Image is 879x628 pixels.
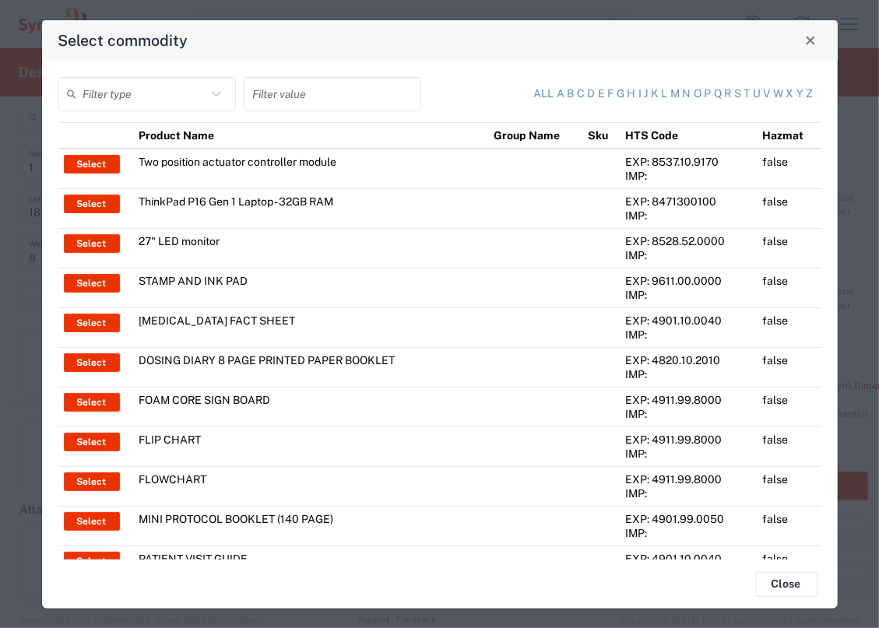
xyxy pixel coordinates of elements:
[626,367,752,381] div: IMP:
[64,552,120,570] button: Select
[670,86,680,102] a: m
[133,466,488,506] td: FLOWCHART
[758,347,821,387] td: false
[64,512,120,531] button: Select
[568,86,575,102] a: b
[626,169,752,183] div: IMP:
[758,228,821,268] td: false
[133,307,488,347] td: [MEDICAL_DATA] FACT SHEET
[755,572,817,597] button: Close
[577,86,585,102] a: c
[64,195,120,213] button: Select
[133,149,488,189] td: Two position actuator controller module
[608,86,614,102] a: f
[764,86,771,102] a: v
[626,447,752,461] div: IMP:
[133,506,488,546] td: MINI PROTOCOL BOOKLET (140 PAGE)
[758,122,821,149] th: Hazmat
[557,86,564,102] a: a
[626,512,752,526] div: EXP: 4901.99.0050
[626,393,752,407] div: EXP: 4911.99.8000
[800,30,821,51] button: Close
[488,122,582,149] th: Group Name
[753,86,761,102] a: u
[534,86,554,102] a: All
[725,86,732,102] a: r
[64,472,120,491] button: Select
[133,188,488,228] td: ThinkPad P16 Gen 1 Laptop - 32GB RAM
[626,353,752,367] div: EXP: 4820.10.2010
[588,86,596,102] a: d
[773,86,783,102] a: w
[64,314,120,332] button: Select
[621,122,758,149] th: HTS Code
[582,122,621,149] th: Sku
[58,29,188,51] h4: Select commodity
[628,86,636,102] a: h
[694,86,701,102] a: o
[626,407,752,421] div: IMP:
[758,387,821,426] td: false
[796,86,803,102] a: y
[807,86,814,102] a: z
[133,426,488,466] td: FLIP CHART
[651,86,659,102] a: k
[598,86,605,102] a: e
[744,86,751,102] a: t
[758,268,821,307] td: false
[626,472,752,486] div: EXP: 4911.99.8000
[626,526,752,540] div: IMP:
[626,486,752,500] div: IMP:
[758,188,821,228] td: false
[64,433,120,451] button: Select
[626,288,752,302] div: IMP:
[133,122,488,149] th: Product Name
[662,86,668,102] a: l
[683,86,691,102] a: n
[133,347,488,387] td: DOSING DIARY 8 PAGE PRINTED PAPER BOOKLET
[758,307,821,347] td: false
[64,393,120,412] button: Select
[133,546,488,585] td: PATIENT VISIT GUIDE
[758,466,821,506] td: false
[626,314,752,328] div: EXP: 4901.10.0040
[626,274,752,288] div: EXP: 9611.00.0000
[133,387,488,426] td: FOAM CORE SIGN BOARD
[626,552,752,566] div: EXP: 4901.10.0040
[786,86,794,102] a: x
[645,86,649,102] a: j
[626,209,752,223] div: IMP:
[64,155,120,174] button: Select
[714,86,722,102] a: q
[626,195,752,209] div: EXP: 8471300100
[705,86,712,102] a: p
[626,328,752,342] div: IMP:
[638,86,642,102] a: i
[626,234,752,248] div: EXP: 8528.52.0000
[626,248,752,262] div: IMP:
[133,228,488,268] td: 27" LED monitor
[64,234,120,253] button: Select
[758,506,821,546] td: false
[734,86,741,102] a: s
[133,268,488,307] td: STAMP AND INK PAD
[626,155,752,169] div: EXP: 8537.10.9170
[64,274,120,293] button: Select
[626,433,752,447] div: EXP: 4911.99.8000
[758,546,821,585] td: false
[617,86,624,102] a: g
[758,426,821,466] td: false
[758,149,821,189] td: false
[64,353,120,372] button: Select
